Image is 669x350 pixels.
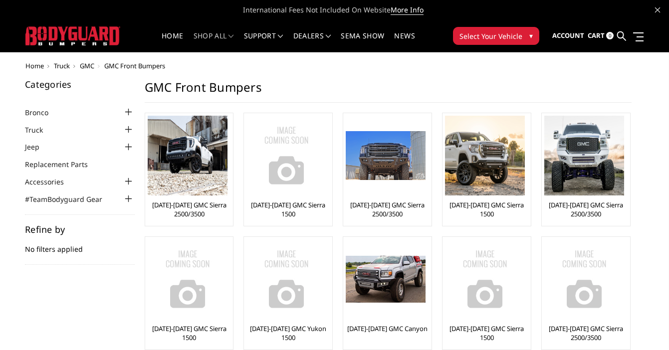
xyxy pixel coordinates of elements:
h5: Refine by [25,225,135,234]
a: News [394,32,415,52]
span: Select Your Vehicle [459,31,522,41]
a: Dealers [293,32,331,52]
a: [DATE]-[DATE] GMC Canyon [347,324,428,333]
img: No Image [544,239,624,319]
a: Account [552,22,584,49]
a: Bronco [25,107,61,118]
a: [DATE]-[DATE] GMC Sierra 1500 [246,200,330,218]
span: 0 [606,32,614,39]
a: No Image [544,239,628,319]
a: [DATE]-[DATE] GMC Sierra 1500 [148,324,231,342]
a: Accessories [25,176,76,187]
a: [DATE]-[DATE] GMC Sierra 2500/3500 [148,200,231,218]
h1: GMC Front Bumpers [145,80,632,103]
a: No Image [148,239,231,319]
a: [DATE]-[DATE] GMC Sierra 2500/3500 [544,200,628,218]
span: Account [552,31,584,40]
button: Select Your Vehicle [453,27,539,45]
span: Cart [588,31,605,40]
a: [DATE]-[DATE] GMC Sierra 1500 [445,324,528,342]
a: Support [244,32,283,52]
a: [DATE]-[DATE] GMC Sierra 2500/3500 [346,200,429,218]
a: No Image [445,239,528,319]
a: [DATE]-[DATE] GMC Yukon 1500 [246,324,330,342]
img: No Image [246,116,326,195]
a: Truck [25,125,55,135]
a: Jeep [25,142,52,152]
h5: Categories [25,80,135,89]
img: No Image [148,239,227,319]
a: [DATE]-[DATE] GMC Sierra 2500/3500 [544,324,628,342]
a: [DATE]-[DATE] GMC Sierra 1500 [445,200,528,218]
a: More Info [391,5,424,15]
a: #TeamBodyguard Gear [25,194,115,204]
a: SEMA Show [341,32,384,52]
a: shop all [194,32,234,52]
img: No Image [246,239,326,319]
a: Truck [54,61,70,70]
a: GMC [80,61,94,70]
a: No Image [246,239,330,319]
span: ▾ [529,30,533,41]
img: No Image [445,239,525,319]
div: No filters applied [25,225,135,265]
a: Cart 0 [588,22,614,49]
a: Home [25,61,44,70]
a: No Image [246,116,330,195]
a: Replacement Parts [25,159,100,170]
span: GMC Front Bumpers [104,61,165,70]
a: Home [162,32,183,52]
img: BODYGUARD BUMPERS [25,26,120,45]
